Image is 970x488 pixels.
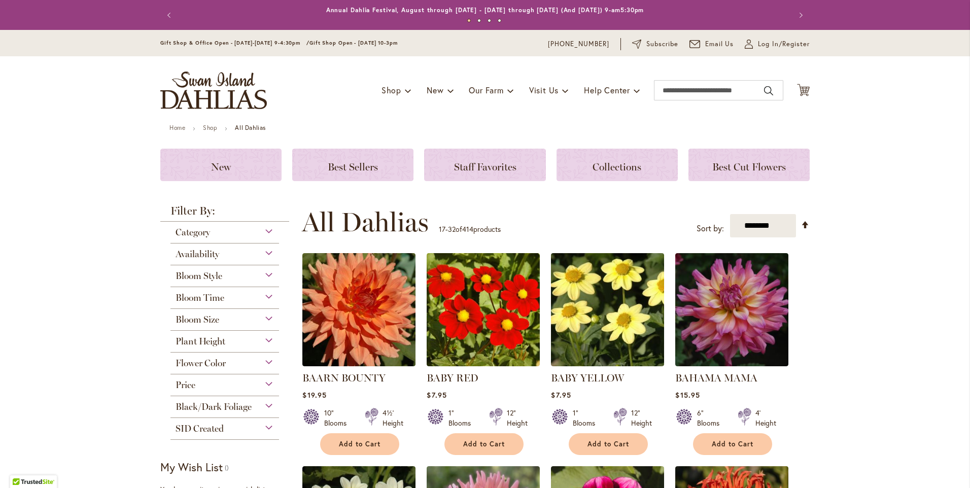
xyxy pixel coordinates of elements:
a: Annual Dahlia Festival, August through [DATE] - [DATE] through [DATE] (And [DATE]) 9-am5:30pm [326,6,644,14]
span: Bloom Style [176,270,222,282]
span: Gift Shop Open - [DATE] 10-3pm [309,40,398,46]
button: 1 of 4 [467,19,471,22]
div: 4½' Height [383,408,403,428]
span: Category [176,227,210,238]
a: Best Sellers [292,149,413,181]
label: Sort by: [697,219,724,238]
strong: Filter By: [160,205,289,222]
span: All Dahlias [302,207,429,237]
a: BAARN BOUNTY [302,372,386,384]
span: Best Cut Flowers [712,161,786,173]
a: BABY YELLOW [551,372,624,384]
div: 6" Blooms [697,408,725,428]
span: Add to Cart [339,440,380,448]
a: Best Cut Flowers [688,149,810,181]
button: 4 of 4 [498,19,501,22]
button: Add to Cart [569,433,648,455]
strong: My Wish List [160,460,223,474]
a: Bahama Mama [675,359,788,368]
span: Gift Shop & Office Open - [DATE]-[DATE] 9-4:30pm / [160,40,309,46]
button: Next [789,5,810,25]
a: store logo [160,72,267,109]
span: Add to Cart [712,440,753,448]
a: Shop [203,124,217,131]
div: 1" Blooms [573,408,601,428]
span: $7.95 [551,390,571,400]
p: - of products [439,221,501,237]
span: $15.95 [675,390,700,400]
span: $19.95 [302,390,326,400]
span: Add to Cart [587,440,629,448]
img: BABY YELLOW [551,253,664,366]
span: New [211,161,231,173]
span: Flower Color [176,358,226,369]
span: 414 [462,224,473,234]
a: New [160,149,282,181]
button: Add to Cart [693,433,772,455]
div: 4' Height [755,408,776,428]
img: BABY RED [427,253,540,366]
span: Price [176,379,195,391]
span: Collections [593,161,641,173]
span: Shop [382,85,401,95]
div: 12" Height [507,408,528,428]
a: BAHAMA MAMA [675,372,757,384]
a: Staff Favorites [424,149,545,181]
button: Previous [160,5,181,25]
button: Add to Cart [444,433,524,455]
span: $7.95 [427,390,446,400]
a: Subscribe [632,39,678,49]
button: 2 of 4 [477,19,481,22]
div: 12" Height [631,408,652,428]
span: Help Center [584,85,630,95]
span: Best Sellers [328,161,378,173]
span: Add to Cart [463,440,505,448]
span: 32 [448,224,456,234]
span: SID Created [176,423,224,434]
button: Add to Cart [320,433,399,455]
a: Email Us [689,39,734,49]
div: 10" Blooms [324,408,353,428]
span: Staff Favorites [454,161,516,173]
span: Bloom Time [176,292,224,303]
button: 3 of 4 [488,19,491,22]
strong: All Dahlias [235,124,266,131]
span: Visit Us [529,85,559,95]
span: Subscribe [646,39,678,49]
a: Baarn Bounty [302,359,415,368]
a: Collections [557,149,678,181]
a: Log In/Register [745,39,810,49]
span: New [427,85,443,95]
span: Plant Height [176,336,225,347]
span: Bloom Size [176,314,219,325]
a: BABY RED [427,372,478,384]
a: [PHONE_NUMBER] [548,39,609,49]
a: Home [169,124,185,131]
a: BABY YELLOW [551,359,664,368]
span: Availability [176,249,219,260]
img: Baarn Bounty [302,253,415,366]
span: 17 [439,224,445,234]
img: Bahama Mama [675,253,788,366]
div: 1" Blooms [448,408,477,428]
span: Our Farm [469,85,503,95]
span: Email Us [705,39,734,49]
a: BABY RED [427,359,540,368]
span: Black/Dark Foliage [176,401,252,412]
span: Log In/Register [758,39,810,49]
